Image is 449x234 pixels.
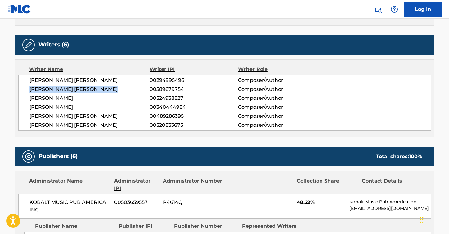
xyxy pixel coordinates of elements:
[29,66,150,73] div: Writer Name
[238,95,318,102] span: Composer/Author
[242,223,305,230] div: Represented Writers
[7,5,31,14] img: MLC Logo
[391,6,398,13] img: help
[114,177,158,192] div: Administrator IPI
[238,121,318,129] span: Composer/Author
[238,77,318,84] span: Composer/Author
[150,77,238,84] span: 00294995496
[25,153,32,160] img: Publishers
[35,223,114,230] div: Publisher Name
[297,177,357,192] div: Collection Share
[238,113,318,120] span: Composer/Author
[163,177,223,192] div: Administrator Number
[38,153,78,160] h5: Publishers (6)
[388,3,401,15] div: Help
[404,2,442,17] a: Log In
[150,86,238,93] span: 00589679754
[29,95,150,102] span: [PERSON_NAME]
[29,199,110,214] span: KOBALT MUSIC PUB AMERICA INC
[150,104,238,111] span: 00340444984
[29,121,150,129] span: [PERSON_NAME] [PERSON_NAME]
[163,199,223,206] span: P4614Q
[150,113,238,120] span: 00489286395
[420,210,424,229] div: Glisser
[418,204,449,234] div: Widget de chat
[29,113,150,120] span: [PERSON_NAME] [PERSON_NAME]
[29,86,150,93] span: [PERSON_NAME] [PERSON_NAME]
[297,199,345,206] span: 48.22%
[150,66,238,73] div: Writer IPI
[409,153,422,159] span: 100 %
[29,177,110,192] div: Administrator Name
[349,199,430,205] p: Kobalt Music Pub America Inc
[150,121,238,129] span: 00520833675
[150,95,238,102] span: 00524938827
[238,86,318,93] span: Composer/Author
[375,6,382,13] img: search
[372,3,384,15] a: Public Search
[114,199,158,206] span: 00503659557
[29,77,150,84] span: [PERSON_NAME] [PERSON_NAME]
[38,41,69,48] h5: Writers (6)
[418,204,449,234] iframe: Chat Widget
[25,41,32,49] img: Writers
[376,153,422,160] div: Total shares:
[29,104,150,111] span: [PERSON_NAME]
[238,104,318,111] span: Composer/Author
[119,223,169,230] div: Publisher IPI
[174,223,237,230] div: Publisher Number
[362,177,422,192] div: Contact Details
[238,66,318,73] div: Writer Role
[349,205,430,212] p: [EMAIL_ADDRESS][DOMAIN_NAME]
